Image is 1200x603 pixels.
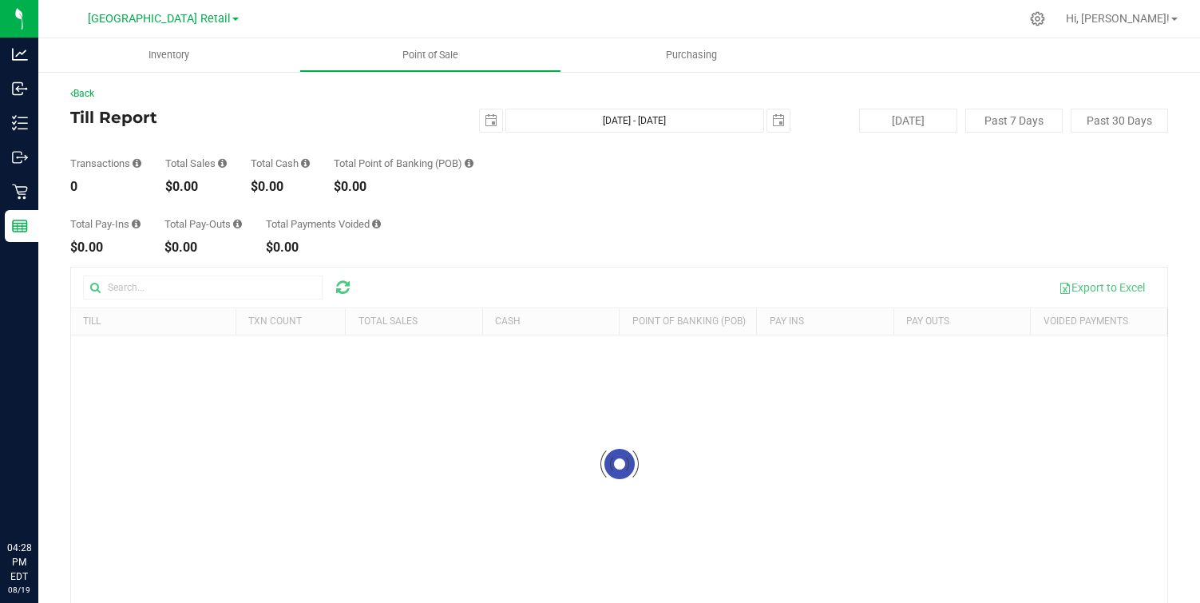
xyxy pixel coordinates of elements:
i: Sum of all voided payment transaction amounts (excluding tips and transaction fees) within the da... [372,219,381,229]
div: Transactions [70,158,141,169]
inline-svg: Reports [12,218,28,234]
button: Past 30 Days [1071,109,1168,133]
span: Point of Sale [381,48,480,62]
p: 08/19 [7,584,31,596]
div: Total Pay-Outs [164,219,242,229]
a: Point of Sale [299,38,560,72]
span: Inventory [127,48,211,62]
div: $0.00 [266,241,381,254]
div: 0 [70,181,141,193]
div: Manage settings [1028,11,1048,26]
i: Sum of the successful, non-voided point-of-banking payment transaction amounts, both via payment ... [465,158,473,169]
div: $0.00 [334,181,473,193]
inline-svg: Retail [12,184,28,200]
div: Total Point of Banking (POB) [334,158,473,169]
div: $0.00 [164,241,242,254]
div: Total Payments Voided [266,219,381,229]
span: Purchasing [644,48,739,62]
div: Total Cash [251,158,310,169]
button: Past 7 Days [965,109,1063,133]
inline-svg: Analytics [12,46,28,62]
i: Sum of all cash pay-ins added to tills within the date range. [132,219,141,229]
span: Hi, [PERSON_NAME]! [1066,12,1170,25]
span: select [480,109,502,132]
i: Sum of all successful, non-voided payment transaction amounts (excluding tips and transaction fee... [218,158,227,169]
div: Total Sales [165,158,227,169]
i: Count of all successful payment transactions, possibly including voids, refunds, and cash-back fr... [133,158,141,169]
p: 04:28 PM EDT [7,541,31,584]
span: [GEOGRAPHIC_DATA] Retail [88,12,231,26]
div: $0.00 [165,181,227,193]
div: $0.00 [70,241,141,254]
a: Back [70,88,94,99]
inline-svg: Inbound [12,81,28,97]
h4: Till Report [70,109,436,126]
div: Total Pay-Ins [70,219,141,229]
inline-svg: Outbound [12,149,28,165]
a: Inventory [38,38,299,72]
button: [DATE] [859,109,956,133]
i: Sum of all successful, non-voided cash payment transaction amounts (excluding tips and transactio... [301,158,310,169]
inline-svg: Inventory [12,115,28,131]
div: $0.00 [251,181,310,193]
i: Sum of all cash pay-outs removed from tills within the date range. [233,219,242,229]
a: Purchasing [561,38,822,72]
span: select [767,109,790,132]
